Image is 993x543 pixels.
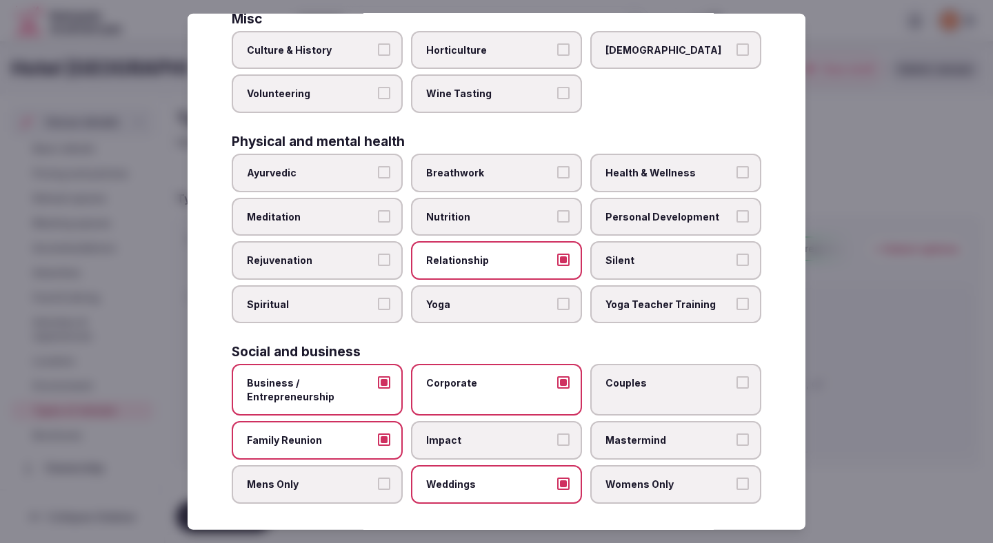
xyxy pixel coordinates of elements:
[247,376,374,403] span: Business / Entrepreneurship
[736,254,749,266] button: Silent
[378,209,390,222] button: Meditation
[557,433,570,446] button: Impact
[605,209,732,223] span: Personal Development
[378,43,390,55] button: Culture & History
[426,43,553,57] span: Horticulture
[557,209,570,222] button: Nutrition
[557,297,570,309] button: Yoga
[378,433,390,446] button: Family Reunion
[232,12,262,25] h3: Misc
[247,209,374,223] span: Meditation
[232,135,405,148] h3: Physical and mental health
[605,166,732,180] span: Health & Wellness
[426,166,553,180] span: Breathwork
[605,376,732,390] span: Couples
[605,297,732,311] span: Yoga Teacher Training
[736,209,749,222] button: Personal Development
[426,209,553,223] span: Nutrition
[557,254,570,266] button: Relationship
[247,43,374,57] span: Culture & History
[736,43,749,55] button: [DEMOGRAPHIC_DATA]
[736,478,749,490] button: Womens Only
[557,478,570,490] button: Weddings
[378,166,390,178] button: Ayurvedic
[426,433,553,447] span: Impact
[736,297,749,309] button: Yoga Teacher Training
[247,254,374,267] span: Rejuvenation
[378,297,390,309] button: Spiritual
[605,433,732,447] span: Mastermind
[557,376,570,389] button: Corporate
[605,43,732,57] span: [DEMOGRAPHIC_DATA]
[736,376,749,389] button: Couples
[247,297,374,311] span: Spiritual
[736,166,749,178] button: Health & Wellness
[557,87,570,99] button: Wine Tasting
[426,254,553,267] span: Relationship
[232,345,361,358] h3: Social and business
[605,254,732,267] span: Silent
[736,433,749,446] button: Mastermind
[247,87,374,101] span: Volunteering
[557,43,570,55] button: Horticulture
[247,478,374,491] span: Mens Only
[378,254,390,266] button: Rejuvenation
[378,478,390,490] button: Mens Only
[247,433,374,447] span: Family Reunion
[426,478,553,491] span: Weddings
[426,297,553,311] span: Yoga
[605,478,732,491] span: Womens Only
[378,87,390,99] button: Volunteering
[426,376,553,390] span: Corporate
[247,166,374,180] span: Ayurvedic
[378,376,390,389] button: Business / Entrepreneurship
[426,87,553,101] span: Wine Tasting
[557,166,570,178] button: Breathwork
